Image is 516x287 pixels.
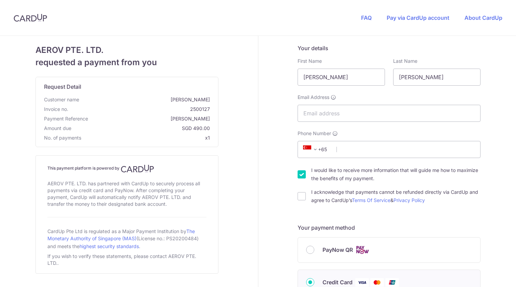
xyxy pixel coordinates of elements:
div: If you wish to verify these statements, please contact AEROV PTE. LTD.. [47,252,206,268]
span: 2500127 [71,106,210,113]
div: PayNow QR Cards logo [306,246,472,254]
img: Mastercard [370,278,384,287]
span: PayNow QR [322,246,353,254]
img: CardUp [14,14,47,22]
span: +65 [303,145,319,154]
span: Customer name [44,96,79,103]
a: FAQ [361,14,372,21]
span: No. of payments [44,134,81,141]
span: translation missing: en.request_detail [44,83,81,90]
span: AEROV PTE. LTD. [35,44,218,56]
a: Terms Of Service [352,197,390,203]
span: Invoice no. [44,106,68,113]
img: Visa [355,278,369,287]
label: First Name [298,58,322,64]
h4: This payment platform is powered by [47,164,206,173]
div: CardUp Pte Ltd is regulated as a Major Payment Institution by (License no.: PS20200484) and meets... [47,226,206,252]
label: I acknowledge that payments cannot be refunded directly via CardUp and agree to CardUp’s & [311,188,481,204]
span: Phone Number [298,130,331,137]
input: Last name [393,69,481,86]
img: Union Pay [385,278,399,287]
span: Amount due [44,125,71,132]
div: AEROV PTE. LTD. has partnered with CardUp to securely process all payments via credit card and Pa... [47,179,206,209]
label: I would like to receive more information that will guide me how to maximize the benefits of my pa... [311,166,481,183]
img: Cards logo [356,246,369,254]
h5: Your payment method [298,224,481,232]
div: Credit Card Visa Mastercard Union Pay [306,278,472,287]
input: Email address [298,105,481,122]
span: Credit Card [322,278,353,286]
span: translation missing: en.payment_reference [44,116,88,121]
h5: Your details [298,44,481,52]
span: x1 [205,135,210,141]
a: Pay via CardUp account [387,14,449,21]
span: [PERSON_NAME] [82,96,210,103]
a: Privacy Policy [393,197,425,203]
a: About CardUp [464,14,502,21]
span: +65 [301,145,332,154]
img: CardUp [121,164,154,173]
span: [PERSON_NAME] [91,115,210,122]
a: highest security standards [80,243,139,249]
label: Last Name [393,58,417,64]
span: SGD 490.00 [74,125,210,132]
span: requested a payment from you [35,56,218,69]
span: Email Address [298,94,329,101]
input: First name [298,69,385,86]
